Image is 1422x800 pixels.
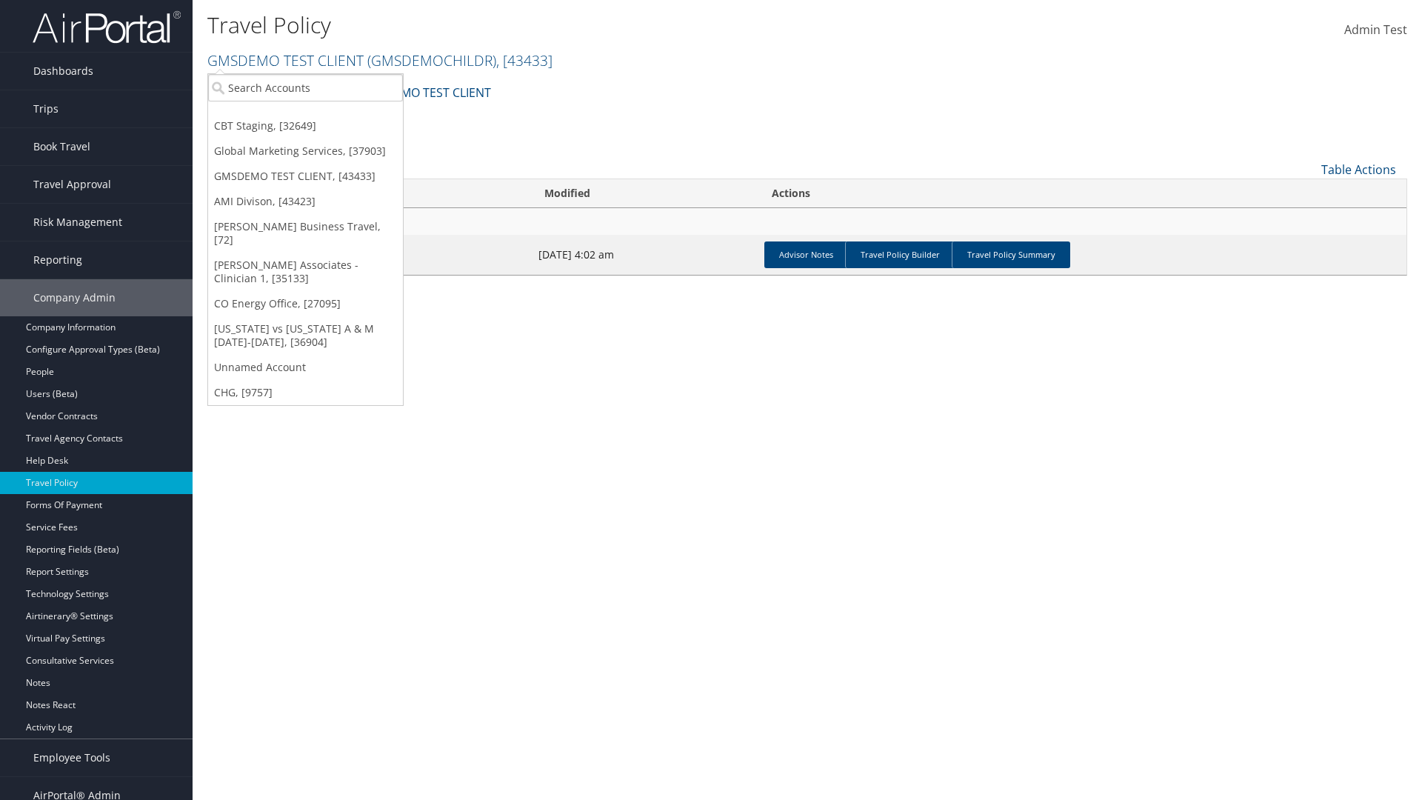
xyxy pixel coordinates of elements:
a: [PERSON_NAME] Business Travel, [72] [208,214,403,253]
span: ( GMSDEMOCHILDR ) [367,50,496,70]
a: CBT Staging, [32649] [208,113,403,139]
a: [PERSON_NAME] Associates - Clinician 1, [35133] [208,253,403,291]
a: Admin Test [1344,7,1407,53]
a: CO Energy Office, [27095] [208,291,403,316]
span: Admin Test [1344,21,1407,38]
a: GMSDEMO TEST CLIENT [359,78,491,107]
span: , [ 43433 ] [496,50,553,70]
td: [DATE] 4:02 am [531,235,758,275]
a: GMSDEMO TEST CLIENT, [43433] [208,164,403,189]
a: GMSDEMO TEST CLIENT [207,50,553,70]
a: Unnamed Account [208,355,403,380]
span: Risk Management [33,204,122,241]
span: Employee Tools [33,739,110,776]
a: Table Actions [1321,161,1396,178]
span: Trips [33,90,59,127]
span: Book Travel [33,128,90,165]
span: Company Admin [33,279,116,316]
a: Travel Policy Summary [952,241,1070,268]
img: airportal-logo.png [33,10,181,44]
span: Dashboards [33,53,93,90]
input: Search Accounts [208,74,403,101]
a: AMI Divison, [43423] [208,189,403,214]
th: Actions [758,179,1406,208]
h1: Travel Policy [207,10,1007,41]
span: Reporting [33,241,82,279]
a: Travel Policy Builder [845,241,955,268]
td: GMSDEMO TEST CLIENT [208,208,1406,235]
a: CHG, [9757] [208,380,403,405]
a: Global Marketing Services, [37903] [208,139,403,164]
span: Travel Approval [33,166,111,203]
a: [US_STATE] vs [US_STATE] A & M [DATE]-[DATE], [36904] [208,316,403,355]
th: Modified: activate to sort column ascending [531,179,758,208]
a: Advisor Notes [764,241,848,268]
